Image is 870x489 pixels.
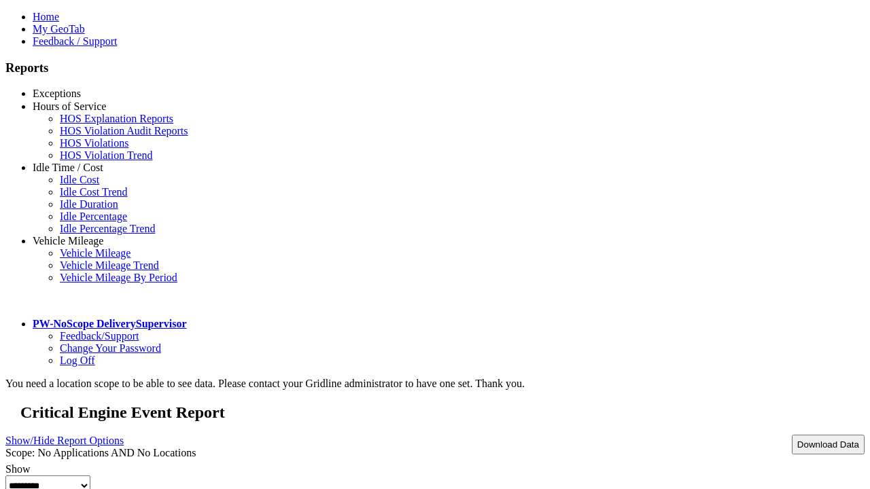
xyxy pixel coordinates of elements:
a: Feedback/Support [60,330,139,342]
a: Vehicle Mileage By Period [60,272,177,283]
a: Change Your Password [60,342,161,354]
a: HOS Violations [60,137,128,149]
a: Vehicle Mileage Trend [60,259,159,271]
a: HOS Explanation Reports [60,113,173,124]
h3: Reports [5,60,865,75]
label: Show [5,463,30,475]
a: Vehicle Mileage [33,235,103,247]
a: HOS Violation Audit Reports [60,125,188,137]
a: Idle Cost [60,174,99,185]
button: Download Data [792,435,865,454]
a: Feedback / Support [33,35,117,47]
a: Idle Cost Trend [60,186,128,198]
a: Idle Percentage Trend [60,223,155,234]
a: HOS Violation Trend [60,149,153,161]
a: Show/Hide Report Options [5,431,124,450]
h2: Critical Engine Event Report [20,403,865,422]
a: Home [33,11,59,22]
div: You need a location scope to be able to see data. Please contact your Gridline administrator to h... [5,378,865,390]
a: Idle Time / Cost [33,162,103,173]
a: Critical Engine Events [60,100,158,111]
a: Exceptions [33,88,81,99]
a: Idle Percentage [60,211,127,222]
a: Vehicle Mileage [60,247,130,259]
a: PW-NoScope DeliverySupervisor [33,318,186,329]
a: Log Off [60,355,95,366]
a: Idle Duration [60,198,118,210]
a: Hours of Service [33,101,106,112]
span: Scope: No Applications AND No Locations [5,447,196,458]
a: My GeoTab [33,23,85,35]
